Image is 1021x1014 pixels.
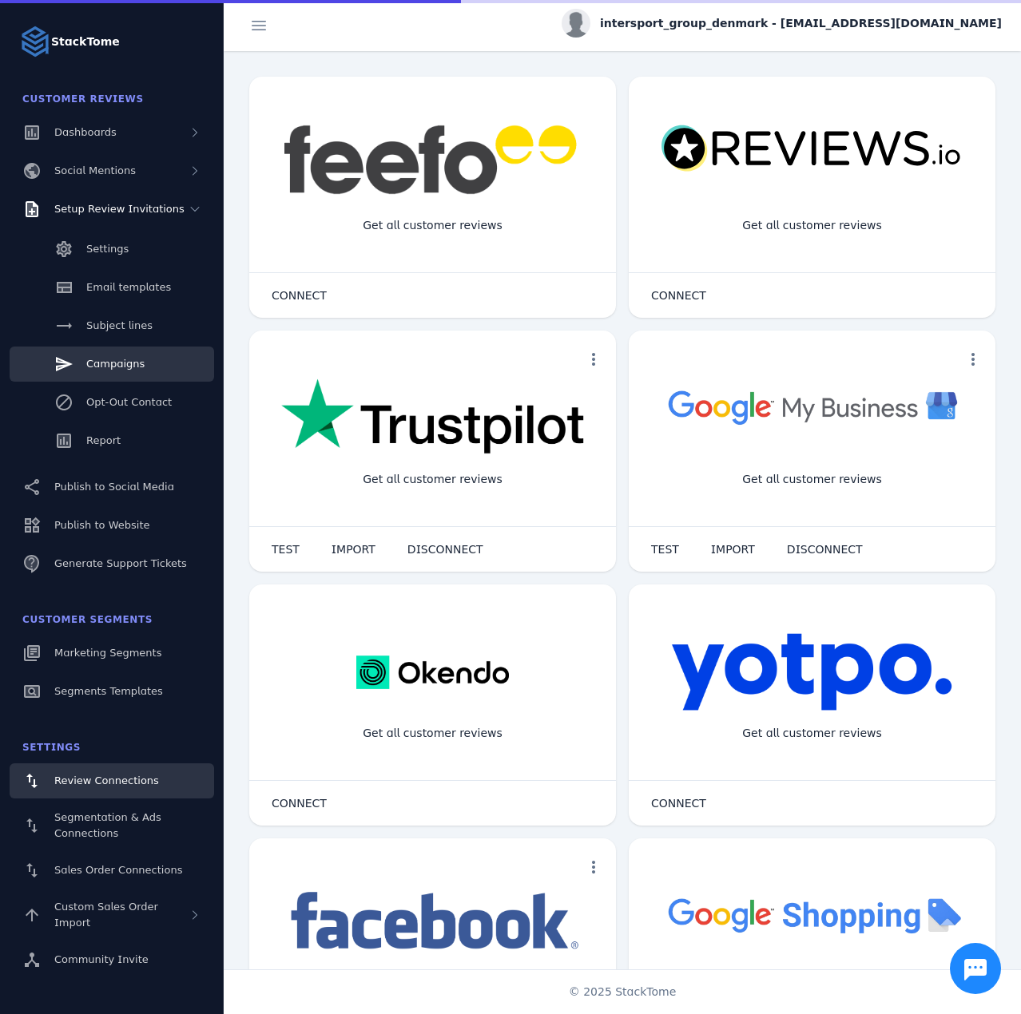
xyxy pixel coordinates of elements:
button: TEST [256,533,316,565]
a: Sales Order Connections [10,853,214,888]
a: Subject lines [10,308,214,343]
span: Segmentation & Ads Connections [54,811,161,839]
span: Setup Review Invitations [54,203,185,215]
button: more [578,343,610,375]
span: Campaigns [86,358,145,370]
span: CONNECT [651,798,706,809]
span: Email templates [86,281,171,293]
div: Get all customer reviews [350,204,515,247]
span: IMPORT [711,544,755,555]
div: Import Products from Google [717,966,906,1008]
span: Publish to Website [54,519,149,531]
div: Get all customer reviews [350,458,515,501]
button: IMPORT [695,533,771,565]
span: CONNECT [272,798,327,809]
span: Sales Order Connections [54,864,182,876]
a: Review Connections [10,763,214,798]
span: Settings [86,243,129,255]
a: Segmentation & Ads Connections [10,802,214,850]
span: TEST [272,544,300,555]
img: googlebusiness.png [661,378,963,435]
span: Community Invite [54,953,149,965]
button: more [957,343,989,375]
img: feefo.png [281,125,584,195]
span: Opt-Out Contact [86,396,172,408]
span: Review Connections [54,774,159,786]
img: facebook.png [281,886,584,957]
span: Customer Segments [22,614,153,625]
button: TEST [635,533,695,565]
span: Marketing Segments [54,647,161,659]
a: Settings [10,232,214,267]
a: Publish to Website [10,508,214,543]
a: Segments Templates [10,674,214,709]
img: okendo.webp [356,632,509,712]
span: Custom Sales Order Import [54,901,158,929]
button: CONNECT [635,787,722,819]
div: Get all customer reviews [729,204,895,247]
img: Logo image [19,26,51,57]
button: IMPORT [316,533,391,565]
span: Report [86,434,121,446]
span: Segments Templates [54,685,163,697]
a: Marketing Segments [10,636,214,671]
span: CONNECT [272,290,327,301]
span: IMPORT [332,544,375,555]
div: Get all customer reviews [350,712,515,755]
a: Publish to Social Media [10,469,214,505]
span: © 2025 StackTome [569,984,677,1000]
button: DISCONNECT [771,533,879,565]
a: Community Invite [10,942,214,977]
span: Customer Reviews [22,93,144,105]
img: profile.jpg [562,9,590,38]
span: Publish to Social Media [54,481,174,493]
div: Get all customer reviews [729,712,895,755]
a: Opt-Out Contact [10,385,214,420]
span: DISCONNECT [787,544,863,555]
span: Dashboards [54,126,117,138]
button: more [578,851,610,883]
button: CONNECT [256,279,343,311]
a: Campaigns [10,347,214,382]
button: CONNECT [635,279,722,311]
img: trustpilot.png [281,378,584,457]
a: Email templates [10,270,214,305]
span: Subject lines [86,319,153,331]
span: Generate Support Tickets [54,557,187,569]
span: CONNECT [651,290,706,301]
span: TEST [651,544,679,555]
button: DISCONNECT [391,533,499,565]
strong: StackTome [51,34,120,50]
a: Report [10,423,214,458]
img: reviewsio.svg [661,125,963,173]
span: DISCONNECT [407,544,483,555]
span: Social Mentions [54,164,136,176]
button: CONNECT [256,787,343,819]
div: Get all customer reviews [729,458,895,501]
img: yotpo.png [671,632,953,712]
img: googleshopping.png [661,886,963,943]
span: intersport_group_denmark - [EMAIL_ADDRESS][DOMAIN_NAME] [600,15,1002,32]
span: Settings [22,742,81,753]
a: Generate Support Tickets [10,546,214,581]
button: intersport_group_denmark - [EMAIL_ADDRESS][DOMAIN_NAME] [562,9,1002,38]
